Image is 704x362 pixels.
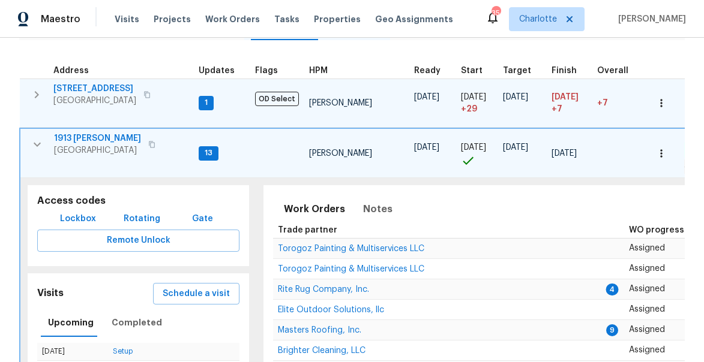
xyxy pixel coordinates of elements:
span: Lockbox [60,212,96,227]
span: [GEOGRAPHIC_DATA] [54,144,141,156]
span: 9 [606,324,618,336]
span: Trade partner [278,226,337,234]
span: Work Orders [284,201,345,218]
span: [DATE] [414,143,439,152]
div: 35 [492,7,500,19]
div: Target renovation project end date [503,67,542,75]
span: Upcoming [48,315,94,330]
span: Projects [154,13,191,25]
button: Schedule a visit [153,283,239,305]
span: Rite Rug Company, Inc. [278,285,369,294]
h5: Access codes [37,195,239,207]
a: Torogoz Painting & Multiservices LLC [278,266,424,273]
span: Overall [597,67,628,75]
span: [DATE] [461,143,486,152]
span: Updates [199,67,235,75]
span: Elite Outdoor Solutions, llc [278,306,384,314]
span: Charlotte [519,13,557,25]
span: OD Select [255,92,299,106]
span: [DATE] [414,93,439,101]
a: Elite Outdoor Solutions, llc [278,306,384,313]
span: + 29 [461,103,477,115]
a: Torogoz Painting & Multiservices LLC [278,245,424,252]
span: Flags [255,67,278,75]
span: [GEOGRAPHIC_DATA] [53,95,136,107]
span: Start [461,67,483,75]
span: 1913 [PERSON_NAME] [54,132,141,144]
div: Actual renovation start date [461,67,493,75]
span: +7 [552,103,562,115]
button: Lockbox [55,208,101,230]
span: Visits [115,13,139,25]
span: Torogoz Painting & Multiservices LLC [278,265,424,273]
span: Schedule a visit [163,286,230,301]
button: Remote Unlock [37,230,239,252]
a: Setup [113,348,133,355]
span: Completed [112,315,162,330]
td: Project started 29 days late [456,79,498,128]
span: [DATE] [503,93,528,101]
button: Gate [183,208,221,230]
span: 1 [200,98,212,108]
span: 13 [200,148,217,158]
a: Rite Rug Company, Inc. [278,286,369,293]
span: Address [53,67,89,75]
td: [DATE] [37,343,108,361]
a: Brighter Cleaning, LLC [278,347,366,354]
span: [PERSON_NAME] [309,99,372,107]
span: [DATE] [503,143,528,152]
span: Geo Assignments [375,13,453,25]
span: +7 [597,99,608,107]
span: [DATE] [461,93,486,101]
a: Masters Roofing, Inc. [278,327,361,334]
span: Remote Unlock [47,233,230,248]
span: Tasks [274,15,299,23]
span: Target [503,67,531,75]
div: Earliest renovation start date (first business day after COE or Checkout) [414,67,451,75]
span: [PERSON_NAME] [613,13,686,25]
div: Days past target finish date [597,67,639,75]
span: HPM [309,67,328,75]
span: [PERSON_NAME] [309,149,372,158]
button: Rotating [119,208,165,230]
span: Finish [552,67,577,75]
span: WO progress [629,226,684,234]
span: [DATE] [552,149,577,158]
span: Work Orders [205,13,260,25]
td: 7 day(s) past target finish date [592,79,644,128]
span: Ready [414,67,441,75]
span: Rotating [124,212,160,227]
span: Gate [188,212,217,227]
span: [STREET_ADDRESS] [53,83,136,95]
h5: Visits [37,287,64,300]
div: Projected renovation finish date [552,67,588,75]
span: Maestro [41,13,80,25]
span: 4 [606,283,618,295]
span: [DATE] [552,93,579,101]
span: Masters Roofing, Inc. [278,326,361,334]
span: Properties [314,13,361,25]
span: Notes [363,201,393,218]
td: Scheduled to finish 7 day(s) late [547,79,592,128]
